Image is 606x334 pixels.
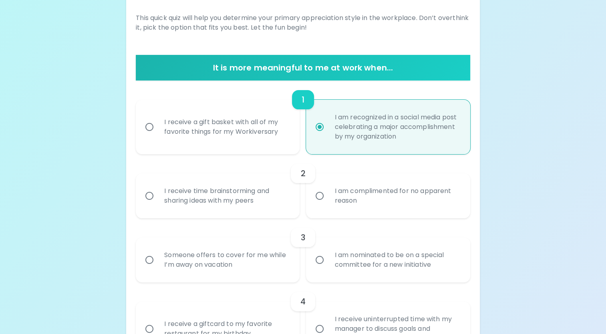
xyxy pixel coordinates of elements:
[136,13,470,32] p: This quick quiz will help you determine your primary appreciation style in the workplace. Don’t o...
[300,167,305,180] h6: 2
[136,154,470,218] div: choice-group-check
[158,241,295,279] div: Someone offers to cover for me while I’m away on vacation
[139,61,467,74] h6: It is more meaningful to me at work when...
[300,231,305,244] h6: 3
[136,218,470,282] div: choice-group-check
[328,241,465,279] div: I am nominated to be on a special committee for a new initiative
[328,177,465,215] div: I am complimented for no apparent reason
[158,108,295,146] div: I receive a gift basket with all of my favorite things for my Workiversary
[300,295,306,308] h6: 4
[158,177,295,215] div: I receive time brainstorming and sharing ideas with my peers
[136,80,470,154] div: choice-group-check
[328,103,465,151] div: I am recognized in a social media post celebrating a major accomplishment by my organization
[302,93,304,106] h6: 1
